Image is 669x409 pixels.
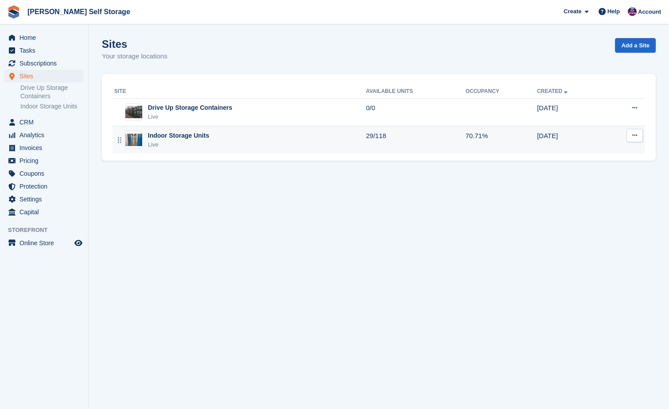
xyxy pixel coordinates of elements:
[366,85,465,99] th: Available Units
[4,31,84,44] a: menu
[112,85,366,99] th: Site
[4,129,84,141] a: menu
[537,98,606,126] td: [DATE]
[4,44,84,57] a: menu
[638,8,661,16] span: Account
[19,193,73,205] span: Settings
[148,112,232,121] div: Live
[19,167,73,180] span: Coupons
[19,206,73,218] span: Capital
[4,167,84,180] a: menu
[102,38,167,50] h1: Sites
[4,154,84,167] a: menu
[4,237,84,249] a: menu
[4,193,84,205] a: menu
[4,206,84,218] a: menu
[20,84,84,100] a: Drive Up Storage Containers
[19,154,73,167] span: Pricing
[564,7,581,16] span: Create
[102,51,167,62] p: Your storage locations
[19,142,73,154] span: Invoices
[19,116,73,128] span: CRM
[19,129,73,141] span: Analytics
[615,38,656,53] a: Add a Site
[607,7,620,16] span: Help
[19,180,73,193] span: Protection
[628,7,637,16] img: Tracy Bailey
[19,237,73,249] span: Online Store
[4,57,84,69] a: menu
[465,126,537,154] td: 70.71%
[8,226,88,235] span: Storefront
[73,238,84,248] a: Preview store
[148,103,232,112] div: Drive Up Storage Containers
[19,44,73,57] span: Tasks
[148,140,209,149] div: Live
[4,70,84,82] a: menu
[537,88,569,94] a: Created
[366,126,465,154] td: 29/118
[7,5,20,19] img: stora-icon-8386f47178a22dfd0bd8f6a31ec36ba5ce8667c1dd55bd0f319d3a0aa187defe.svg
[465,85,537,99] th: Occupancy
[125,134,142,147] img: Image of Indoor Storage Units site
[4,142,84,154] a: menu
[19,57,73,69] span: Subscriptions
[4,116,84,128] a: menu
[537,126,606,154] td: [DATE]
[24,4,134,19] a: [PERSON_NAME] Self Storage
[148,131,209,140] div: Indoor Storage Units
[125,106,142,119] img: Image of Drive Up Storage Containers site
[366,98,465,126] td: 0/0
[20,102,84,111] a: Indoor Storage Units
[19,70,73,82] span: Sites
[19,31,73,44] span: Home
[4,180,84,193] a: menu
